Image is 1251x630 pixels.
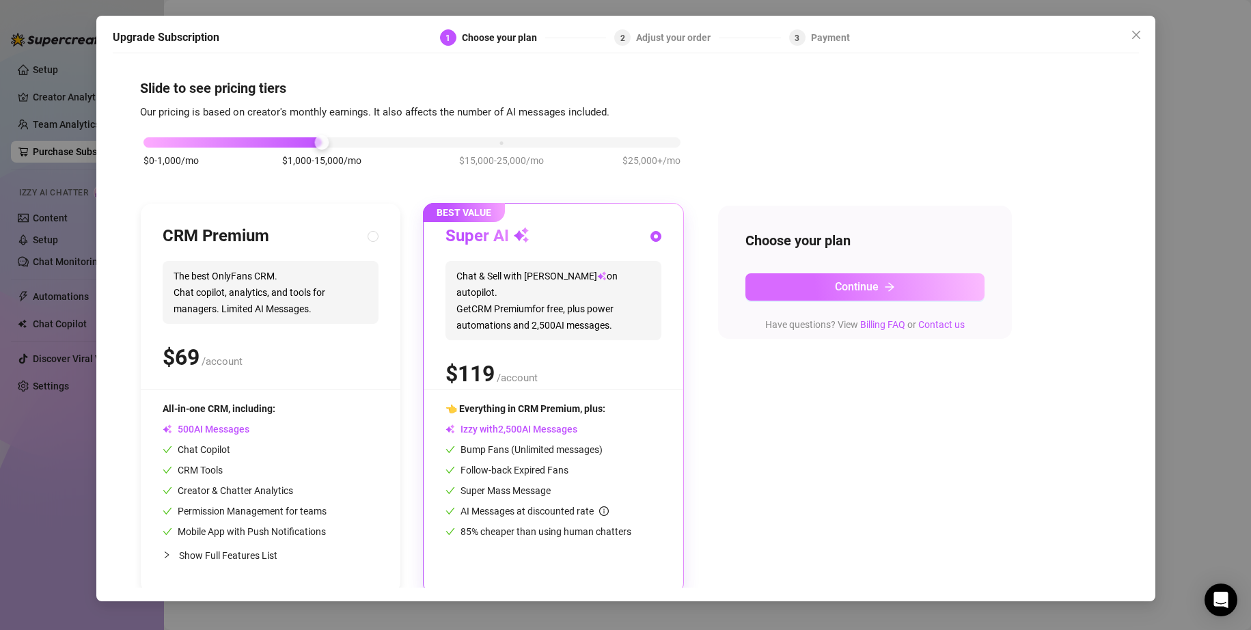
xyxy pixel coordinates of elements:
span: 👈 Everything in CRM Premium, plus: [445,403,605,414]
span: check [163,445,172,454]
span: Continue [835,280,879,293]
span: Chat Copilot [163,444,230,455]
a: Billing FAQ [860,319,905,330]
span: Permission Management for teams [163,506,327,517]
span: close [1131,29,1142,40]
span: Chat & Sell with [PERSON_NAME] on autopilot. Get CRM Premium for free, plus power automations and... [445,261,661,340]
span: AI Messages at discounted rate [460,506,609,517]
span: arrow-right [884,282,895,292]
span: Have questions? View or [765,319,965,330]
span: /account [497,372,538,384]
h4: Choose your plan [745,231,985,250]
span: Show Full Features List [179,550,277,561]
span: All-in-one CRM, including: [163,403,275,414]
span: CRM Tools [163,465,223,476]
div: Adjust your order [636,29,719,46]
span: 3 [795,33,799,43]
span: Izzy with AI Messages [445,424,577,435]
h3: CRM Premium [163,225,269,247]
span: 85% cheaper than using human chatters [445,526,631,537]
span: check [445,465,455,475]
span: check [445,527,455,536]
span: check [445,506,455,516]
span: AI Messages [163,424,249,435]
span: BEST VALUE [423,203,505,222]
span: Super Mass Message [445,485,551,496]
span: $15,000-25,000/mo [459,153,544,168]
span: Our pricing is based on creator's monthly earnings. It also affects the number of AI messages inc... [140,106,609,118]
span: $ [445,361,495,387]
span: check [163,486,172,495]
div: Choose your plan [462,29,545,46]
span: $25,000+/mo [622,153,681,168]
span: info-circle [599,506,609,516]
a: Contact us [918,319,965,330]
span: Creator & Chatter Analytics [163,485,293,496]
div: Payment [811,29,850,46]
span: collapsed [163,551,171,559]
span: check [445,445,455,454]
span: 1 [445,33,450,43]
div: Show Full Features List [163,539,379,571]
span: The best OnlyFans CRM. Chat copilot, analytics, and tools for managers. Limited AI Messages. [163,261,379,324]
span: Follow-back Expired Fans [445,465,568,476]
h4: Slide to see pricing tiers [140,79,1112,98]
div: Open Intercom Messenger [1205,584,1237,616]
span: Bump Fans (Unlimited messages) [445,444,603,455]
span: /account [202,355,243,368]
span: $ [163,344,200,370]
span: check [445,486,455,495]
span: check [163,506,172,516]
span: Mobile App with Push Notifications [163,526,326,537]
span: $1,000-15,000/mo [282,153,361,168]
span: Close [1125,29,1147,40]
span: $0-1,000/mo [143,153,199,168]
span: check [163,465,172,475]
span: 2 [620,33,625,43]
h5: Upgrade Subscription [113,29,219,46]
h3: Super AI [445,225,530,247]
span: check [163,527,172,536]
button: Continuearrow-right [745,273,985,301]
button: Close [1125,24,1147,46]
